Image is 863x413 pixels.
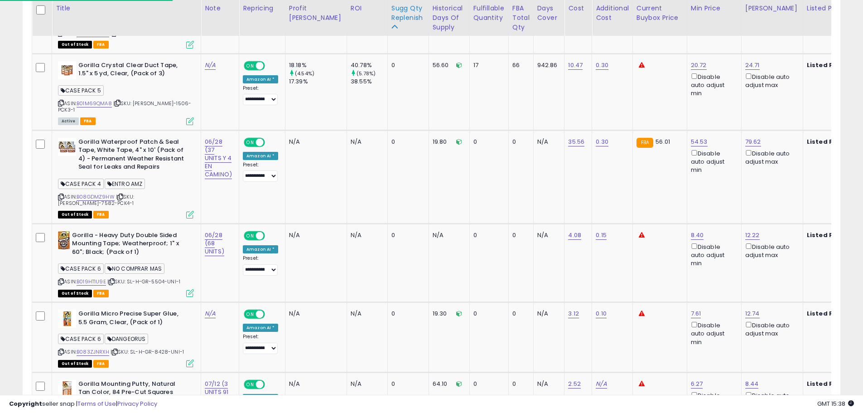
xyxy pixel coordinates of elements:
[691,148,734,175] div: Disable auto adjust min
[289,78,347,86] div: 17.39%
[77,278,106,286] a: B019HT1U9E
[264,380,278,388] span: OFF
[691,4,738,13] div: Min Price
[596,309,607,318] a: 0.10
[691,61,707,70] a: 20.72
[243,4,281,13] div: Repricing
[433,310,463,318] div: 19.30
[77,193,115,201] a: B08GDMZ9HW
[243,245,278,253] div: Amazon AI *
[243,255,278,276] div: Preset:
[807,379,848,388] b: Listed Price:
[745,72,796,89] div: Disable auto adjust max
[817,399,854,408] span: 2025-08-12 15:38 GMT
[205,4,235,13] div: Note
[691,231,704,240] a: 8.40
[243,85,278,106] div: Preset:
[691,379,703,389] a: 6.27
[351,138,381,146] div: N/A
[245,311,256,318] span: ON
[58,85,104,96] span: CASE PACK 5
[105,179,145,189] span: ENTRO AMZ
[243,152,278,160] div: Amazon AI *
[58,100,191,113] span: | SKU: [PERSON_NAME]-1506-PCK3-1
[58,310,76,328] img: 51ubagfrmdL._SL40_.jpg
[58,61,76,79] img: 51NSCluzfFL._SL40_.jpg
[537,310,558,318] div: N/A
[78,310,188,329] b: Gorilla Micro Precise Super Glue, 5.5 Gram, Clear, (Pack of 1)
[691,72,734,98] div: Disable auto adjust min
[58,179,104,189] span: CASE PACK 4
[243,75,278,83] div: Amazon AI *
[351,61,387,69] div: 40.78%
[391,4,425,23] div: Sugg Qty Replenish
[512,380,526,388] div: 0
[537,61,558,69] div: 942.86
[351,78,387,86] div: 38.55%
[473,61,501,69] div: 17
[596,61,608,70] a: 0.30
[58,231,194,296] div: ASIN:
[289,380,340,388] div: N/A
[117,399,157,408] a: Privacy Policy
[636,4,683,23] div: Current Buybox Price
[264,311,278,318] span: OFF
[107,278,180,285] span: | SKU: SL-H-GR-5504-UNI-1
[433,4,466,32] div: Historical Days Of Supply
[807,61,848,69] b: Listed Price:
[691,137,708,146] a: 54.53
[568,309,579,318] a: 3.12
[58,263,104,274] span: CASE PACK 6
[351,4,384,13] div: ROI
[205,309,216,318] a: N/A
[433,231,463,239] div: N/A
[745,379,759,389] a: 8.44
[58,360,92,368] span: All listings that are currently out of stock and unavailable for purchase on Amazon
[512,61,526,69] div: 66
[391,61,422,69] div: 0
[473,380,501,388] div: 0
[245,62,256,69] span: ON
[58,193,134,207] span: | SKU: [PERSON_NAME]-7582-PCK4-1
[58,380,76,398] img: 51AP9bOz8bL._SL40_.jpg
[473,138,501,146] div: 0
[691,242,734,268] div: Disable auto adjust min
[245,232,256,239] span: ON
[568,4,588,13] div: Cost
[391,380,422,388] div: 0
[245,138,256,146] span: ON
[537,4,561,23] div: Days Cover
[289,310,340,318] div: N/A
[289,138,340,146] div: N/A
[77,348,109,356] a: B083ZJNRXH
[351,310,381,318] div: N/A
[745,231,760,240] a: 12.22
[351,231,381,239] div: N/A
[433,380,463,388] div: 64.10
[58,61,194,124] div: ASIN:
[473,4,505,23] div: Fulfillable Quantity
[433,61,463,69] div: 56.60
[105,263,164,274] span: NO COMPRAR MAS
[807,137,848,146] b: Listed Price:
[568,61,583,70] a: 10.47
[351,380,381,388] div: N/A
[264,232,278,239] span: OFF
[807,231,848,239] b: Listed Price:
[58,138,76,156] img: 5175zhV9KlL._SL40_.jpg
[111,348,184,355] span: | SKU: SL-H-GR-8428-UNI-1
[56,4,197,13] div: Title
[77,100,112,107] a: B01M69QMA8
[58,310,194,366] div: ASIN:
[636,138,653,148] small: FBA
[93,360,109,368] span: FBA
[537,138,558,146] div: N/A
[568,379,581,389] a: 2.52
[391,231,422,239] div: 0
[473,310,501,318] div: 0
[596,231,607,240] a: 0.15
[58,231,70,249] img: 51Cg6qvOzrL._SL40_.jpg
[9,400,157,408] div: seller snap | |
[512,4,530,32] div: FBA Total Qty
[205,231,224,256] a: 06/28 (68 UNITS)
